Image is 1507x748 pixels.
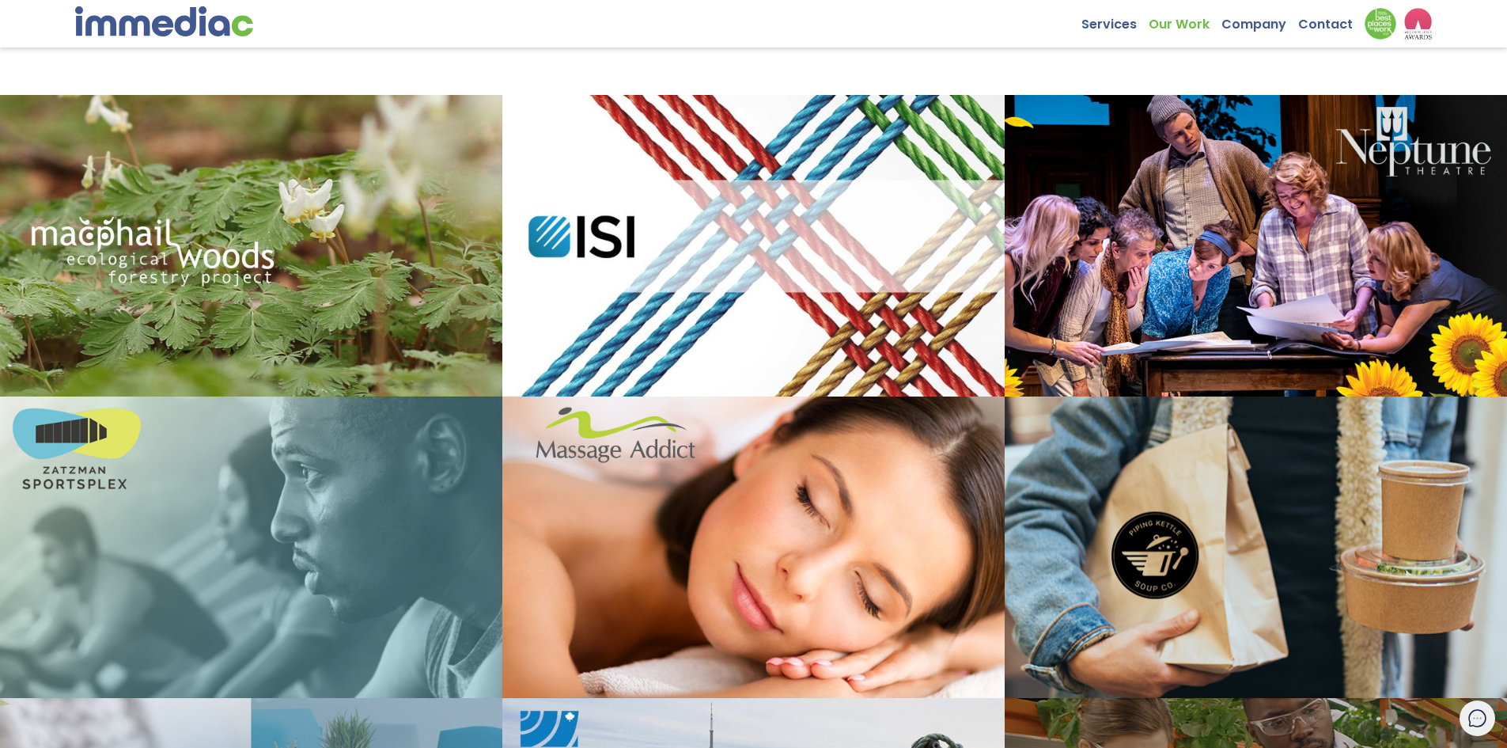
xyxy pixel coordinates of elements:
[1298,8,1365,32] a: Contact
[1221,8,1298,32] a: Company
[75,6,253,36] img: immediac
[1149,8,1221,32] a: Our Work
[1365,8,1396,40] img: Down
[1404,8,1432,40] img: logo2_wea_nobg.webp
[1081,8,1149,32] a: Services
